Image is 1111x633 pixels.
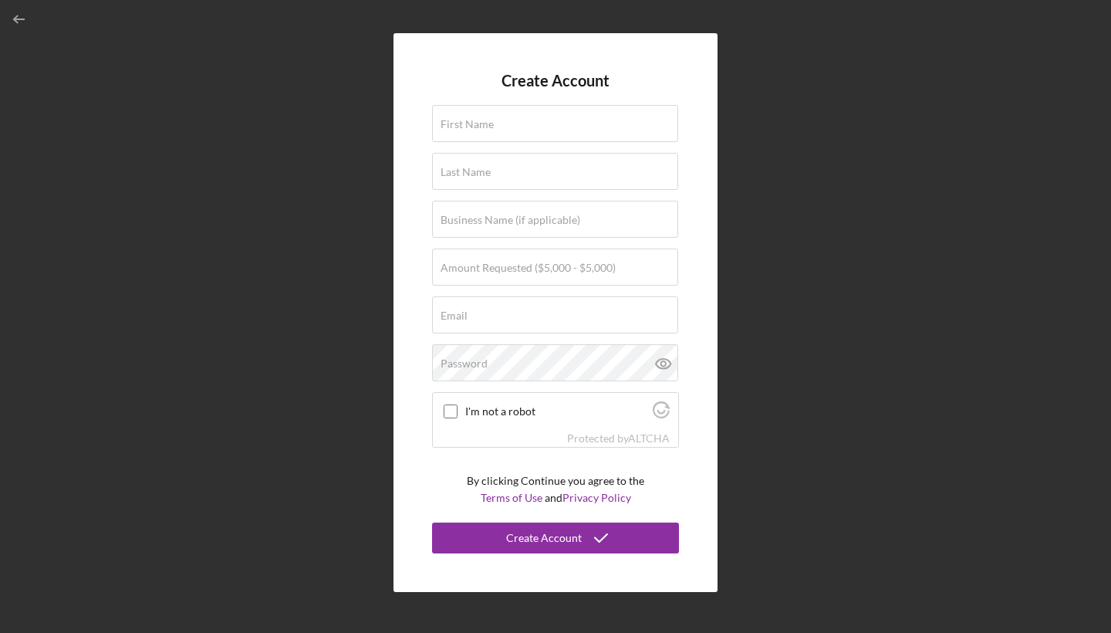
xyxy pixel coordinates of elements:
label: Email [441,310,468,322]
a: Privacy Policy [562,491,631,504]
label: Amount Requested ($5,000 - $5,000) [441,262,616,274]
label: I'm not a robot [465,405,648,418]
div: Create Account [506,523,582,553]
p: By clicking Continue you agree to the and [467,472,644,507]
label: First Name [441,118,494,130]
label: Business Name (if applicable) [441,214,580,226]
h4: Create Account [501,72,610,90]
a: Terms of Use [481,491,542,504]
label: Last Name [441,166,491,178]
a: Visit Altcha.org [628,432,670,445]
label: Password [441,357,488,370]
a: Visit Altcha.org [653,408,670,421]
div: Protected by [567,432,670,445]
button: Create Account [432,523,679,553]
